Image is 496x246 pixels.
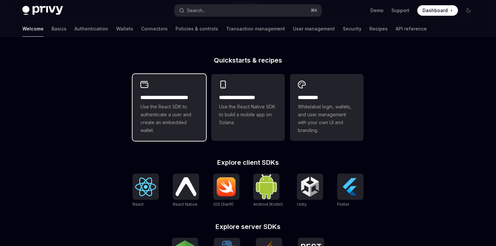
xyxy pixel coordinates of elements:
[423,7,448,14] span: Dashboard
[253,174,283,208] a: Android (Kotlin)Android (Kotlin)
[176,21,218,37] a: Policies & controls
[173,202,197,207] span: React Native
[135,178,156,196] img: React
[297,174,323,208] a: UnityUnity
[187,7,205,14] div: Search...
[22,6,63,15] img: dark logo
[213,202,234,207] span: iOS (Swift)
[343,21,362,37] a: Security
[176,177,196,196] img: React Native
[74,21,108,37] a: Authentication
[140,103,198,134] span: Use the React SDK to authenticate a user and create an embedded wallet.
[417,5,458,16] a: Dashboard
[219,103,277,126] span: Use the React Native SDK to build a mobile app on Solana.
[141,21,168,37] a: Connectors
[175,5,321,16] button: Open search
[463,5,474,16] button: Toggle dark mode
[311,8,318,13] span: ⌘ K
[226,21,285,37] a: Transaction management
[293,21,335,37] a: User management
[256,174,277,199] img: Android (Kotlin)
[133,202,144,207] span: React
[337,174,363,208] a: FlutterFlutter
[133,159,363,166] h2: Explore client SDKs
[133,57,363,64] h2: Quickstarts & recipes
[173,174,199,208] a: React NativeReact Native
[300,176,320,197] img: Unity
[133,223,363,230] h2: Explore server SDKs
[52,21,67,37] a: Basics
[297,202,307,207] span: Unity
[116,21,133,37] a: Wallets
[391,7,409,14] a: Support
[253,202,283,207] span: Android (Kotlin)
[133,174,159,208] a: ReactReact
[216,177,237,197] img: iOS (Swift)
[369,21,388,37] a: Recipes
[298,103,356,134] span: Whitelabel login, wallets, and user management with your own UI and branding.
[213,174,239,208] a: iOS (Swift)iOS (Swift)
[370,7,383,14] a: Demo
[396,21,427,37] a: API reference
[340,176,361,197] img: Flutter
[337,202,349,207] span: Flutter
[211,74,285,141] a: **** **** **** ***Use the React Native SDK to build a mobile app on Solana.
[22,21,44,37] a: Welcome
[290,74,363,141] a: **** *****Whitelabel login, wallets, and user management with your own UI and branding.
